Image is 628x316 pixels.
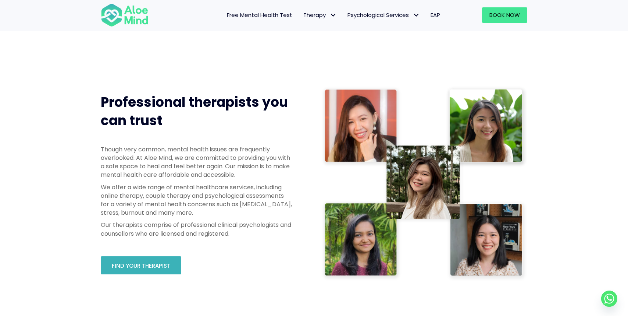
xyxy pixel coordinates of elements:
[101,3,149,27] img: Aloe mind Logo
[101,256,181,274] a: Find your therapist
[482,7,527,23] a: Book Now
[411,10,421,21] span: Psychological Services: submenu
[158,7,446,23] nav: Menu
[328,10,338,21] span: Therapy: submenu
[221,7,298,23] a: Free Mental Health Test
[425,7,446,23] a: EAP
[601,291,617,307] a: Whatsapp
[321,86,527,281] img: Therapist collage
[227,11,292,19] span: Free Mental Health Test
[101,145,292,179] p: Though very common, mental health issues are frequently overlooked. At Aloe Mind, we are committe...
[431,11,440,19] span: EAP
[489,11,520,19] span: Book Now
[101,183,292,217] p: We offer a wide range of mental healthcare services, including online therapy, couple therapy and...
[112,262,170,270] span: Find your therapist
[342,7,425,23] a: Psychological ServicesPsychological Services: submenu
[101,93,288,130] span: Professional therapists you can trust
[347,11,420,19] span: Psychological Services
[101,221,292,238] p: Our therapists comprise of professional clinical psychologists and counsellors who are licensed a...
[303,11,336,19] span: Therapy
[298,7,342,23] a: TherapyTherapy: submenu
